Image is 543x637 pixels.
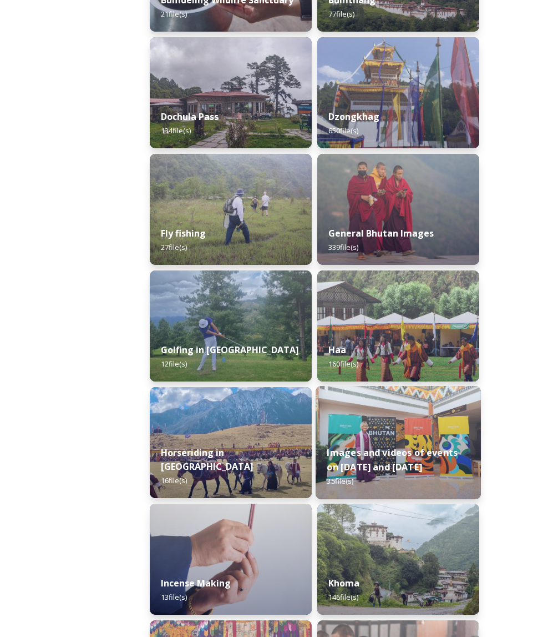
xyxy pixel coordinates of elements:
[161,577,231,589] strong: Incense Making
[161,126,191,136] span: 134 file(s)
[328,359,358,369] span: 160 file(s)
[328,126,358,136] span: 650 file(s)
[328,592,358,602] span: 146 file(s)
[161,344,299,356] strong: Golfing in [GEOGRAPHIC_DATA]
[150,154,312,265] img: by%2520Ugyen%2520Wangchuk14.JPG
[327,447,458,473] strong: Images and videos of events on [DATE] and [DATE]
[150,504,312,615] img: _SCH5631.jpg
[317,504,479,615] img: Khoma%2520130723%2520by%2520Amp%2520Sripimanwat-7.jpg
[317,37,479,148] img: Festival%2520Header.jpg
[328,227,434,239] strong: General Bhutan Images
[328,344,346,356] strong: Haa
[328,577,359,589] strong: Khoma
[150,270,312,382] img: IMG_0877.jpeg
[161,359,187,369] span: 12 file(s)
[327,476,353,486] span: 35 file(s)
[316,386,481,499] img: A%2520guest%2520with%2520new%2520signage%2520at%2520the%2520airport.jpeg
[328,9,354,19] span: 77 file(s)
[161,447,253,473] strong: Horseriding in [GEOGRAPHIC_DATA]
[161,592,187,602] span: 13 file(s)
[161,111,219,123] strong: Dochula Pass
[328,242,358,252] span: 339 file(s)
[161,475,187,485] span: 16 file(s)
[161,227,206,239] strong: Fly fishing
[161,242,187,252] span: 27 file(s)
[150,37,312,148] img: 2022-10-01%252011.41.43.jpg
[317,154,479,265] img: MarcusWestbergBhutanHiRes-23.jpg
[161,9,187,19] span: 21 file(s)
[328,111,379,123] strong: Dzongkhag
[317,270,479,382] img: Haa%2520Summer%2520Festival1.jpeg
[150,387,312,498] img: Horseriding%2520in%2520Bhutan2.JPG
